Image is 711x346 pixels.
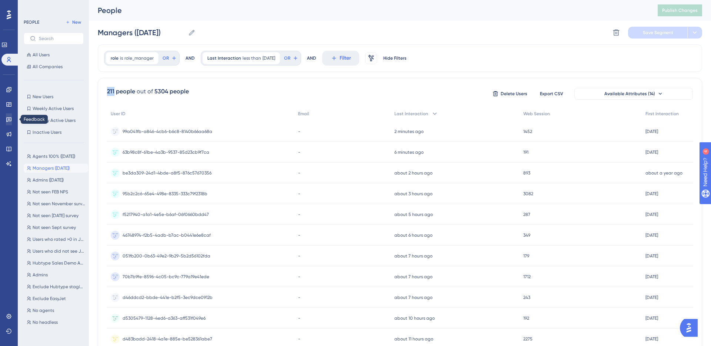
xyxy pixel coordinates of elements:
span: Admins ([DATE]) [33,177,64,183]
button: Admins ([DATE]) [24,176,88,184]
span: 191 [523,149,528,155]
button: No headless [24,318,88,327]
span: be3da309-24d1-4bde-a8f5-876c57670356 [123,170,211,176]
span: 349 [523,232,530,238]
span: - [298,253,300,259]
span: Not seen Sept survey [33,224,76,230]
span: 3082 [523,191,533,197]
div: 211 people [107,87,135,96]
span: Available Attributes (14) [604,91,655,97]
time: about 6 hours ago [394,233,433,238]
div: AND [186,51,195,66]
span: Delete Users [501,91,527,97]
span: Exclude EasyJet [33,296,66,302]
button: OR [283,52,299,64]
span: Users who rated >0 in July [33,236,85,242]
span: 2275 [523,336,533,342]
time: [DATE] [645,274,658,279]
div: PEOPLE [24,19,39,25]
span: Not seen November survey [33,201,85,207]
span: Filter [340,54,351,63]
button: Weekly Active Users [24,104,84,113]
div: 4 [51,4,54,10]
button: All Companies [24,62,84,71]
button: Export CSV [533,88,570,100]
button: Users who did not see July survey [24,247,88,256]
span: Inactive Users [33,129,61,135]
span: Email [298,111,309,117]
button: Save Segment [628,27,687,39]
span: Agents 100% ([DATE]) [33,153,75,159]
span: f5217940-a1a1-4e5e-b6af-06f0660bdd47 [123,212,209,217]
time: [DATE] [645,233,658,238]
button: No agents [24,306,88,315]
span: Hide Filters [383,55,407,61]
span: New [72,19,81,25]
span: Admins [33,272,48,278]
div: 5304 people [154,87,189,96]
span: Exclude Hubtype staging organization [33,284,85,290]
button: New [63,18,84,27]
button: Exclude EasyJet [24,294,88,303]
span: Monthly Active Users [33,117,76,123]
span: - [298,149,300,155]
span: - [298,170,300,176]
time: about 11 hours ago [394,336,433,342]
time: [DATE] [645,295,658,300]
span: 70b7b9fe-8596-4c05-bc9c-779a19e41ede [123,274,209,280]
button: New Users [24,92,84,101]
span: Last Interaction [394,111,428,117]
button: Exclude Hubtype staging organization [24,282,88,291]
button: Not seen FEB NPS [24,187,88,196]
button: Hubtype Sales Demo Admin [24,259,88,267]
span: 46748974-f2b5-4adb-b7ac-b0441e6e8caf [123,232,211,238]
time: 6 minutes ago [394,150,424,155]
span: All Users [33,52,50,58]
time: about 2 hours ago [394,170,433,176]
span: Last Interaction [207,55,241,61]
div: People [98,5,639,16]
time: about 7 hours ago [394,253,433,259]
span: Hubtype Sales Demo Admin [33,260,85,266]
time: [DATE] [645,129,658,134]
span: No agents [33,307,54,313]
button: Not seen [DATE] survey [24,211,88,220]
span: New Users [33,94,53,100]
span: Users who did not see July survey [33,248,85,254]
span: - [298,212,300,217]
time: [DATE] [645,191,658,196]
span: - [298,295,300,300]
span: - [298,129,300,134]
span: is [120,55,123,61]
span: Not seen FEB NPS [33,189,68,195]
time: [DATE] [645,150,658,155]
span: [DATE] [263,55,275,61]
span: First Interaction [645,111,679,117]
span: 243 [523,295,530,300]
input: Search [39,36,77,41]
button: Not seen Sept survey [24,223,88,232]
span: 1452 [523,129,532,134]
button: Admins [24,270,88,279]
time: [DATE] [645,253,658,259]
time: about 10 hours ago [394,316,435,321]
span: No headless [33,319,58,325]
span: Not seen [DATE] survey [33,213,79,219]
span: 63b98c8f-61be-4a3b-9537-85d23cb9f7ca [123,149,209,155]
button: Publish Changes [658,4,702,16]
span: Need Help? [17,2,46,11]
span: Export CSV [540,91,563,97]
span: - [298,274,300,280]
span: 95b2c2c6-65e4-498e-8335-333c79f2318b [123,191,207,197]
span: d5305479-1128-4ed6-a363-aff531f049e6 [123,315,206,321]
div: AND [307,51,316,66]
span: - [298,336,300,342]
button: OR [161,52,178,64]
input: Segment Name [98,27,185,38]
span: All Companies [33,64,63,70]
time: about 3 hours ago [394,191,433,196]
span: - [298,191,300,197]
span: role_manager [124,55,154,61]
button: Monthly Active Users [24,116,84,125]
